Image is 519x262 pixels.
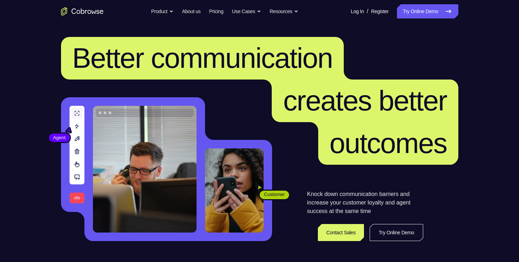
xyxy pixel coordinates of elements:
a: About us [182,4,200,18]
a: Try Online Demo [397,4,458,18]
span: / [367,7,368,16]
a: Go to the home page [61,7,104,16]
span: Better communication [72,42,333,74]
img: A customer holding their phone [205,148,264,233]
button: Resources [270,4,298,18]
span: outcomes [330,127,447,159]
p: Knock down communication barriers and increase your customer loyalty and agent success at the sam... [307,190,423,215]
a: Contact Sales [318,224,364,241]
button: Product [151,4,173,18]
a: Try Online Demo [370,224,423,241]
img: A customer support agent talking on the phone [93,106,197,233]
a: Log In [351,4,364,18]
a: Register [371,4,388,18]
span: creates better [283,85,447,116]
button: Use Cases [232,4,261,18]
a: Pricing [209,4,223,18]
